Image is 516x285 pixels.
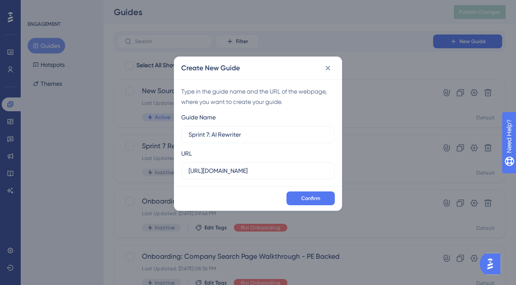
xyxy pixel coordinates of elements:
[181,112,216,122] div: Guide Name
[301,195,320,202] span: Confirm
[189,130,327,139] input: How to Create
[189,166,327,175] input: https://www.example.com
[181,63,240,73] h2: Create New Guide
[480,251,506,277] iframe: UserGuiding AI Assistant Launcher
[181,86,335,107] div: Type in the guide name and the URL of the webpage, where you want to create your guide.
[181,148,192,159] div: URL
[20,2,54,13] span: Need Help?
